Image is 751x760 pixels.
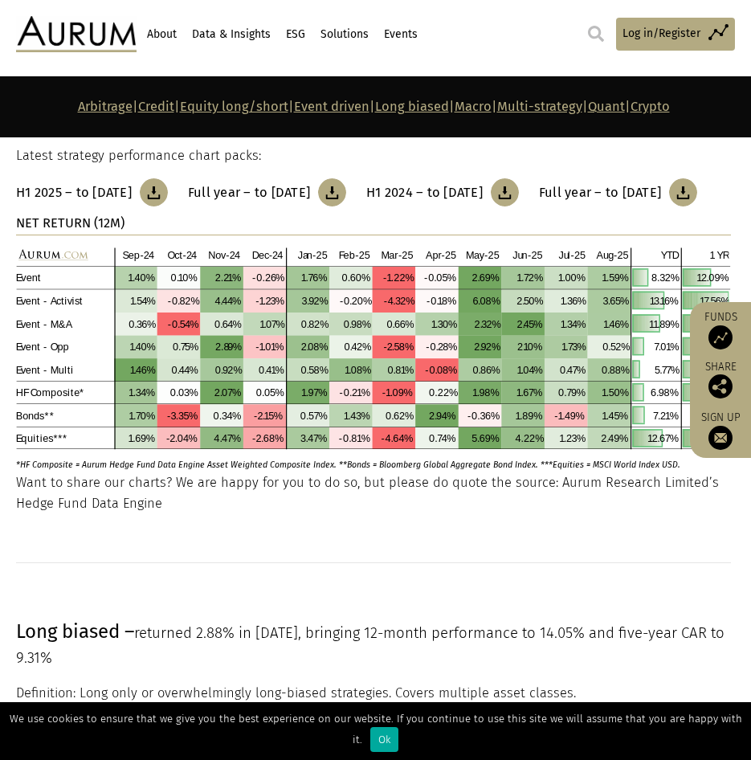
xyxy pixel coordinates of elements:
[284,21,307,48] a: ESG
[631,99,670,114] a: Crypto
[294,99,369,114] a: Event driven
[588,26,604,42] img: search.svg
[622,25,700,43] span: Log in/Register
[16,215,124,231] strong: NET RETURN (12M)
[78,99,670,114] strong: | | | | | | | |
[16,16,137,52] img: Aurum
[698,310,743,349] a: Funds
[698,362,743,398] div: Share
[318,21,370,48] a: Solutions
[382,21,419,48] a: Events
[16,620,134,643] span: Long biased –
[180,99,288,114] a: Equity long/short
[708,426,733,450] img: Sign up to our newsletter
[370,727,398,752] div: Ok
[491,178,519,206] img: Download Article
[78,99,133,114] a: Arbitrage
[539,185,661,201] h3: Full year – to [DATE]
[16,624,724,667] span: returned 2.88% in [DATE], bringing 12-month performance to 14.05% and five-year CAR to 9.31%
[708,325,733,349] img: Access Funds
[455,99,492,114] a: Macro
[190,21,272,48] a: Data & Insights
[16,185,132,201] h3: H1 2025 – to [DATE]
[188,178,346,206] a: Full year – to [DATE]
[669,178,697,206] img: Download Article
[539,178,697,206] a: Full year – to [DATE]
[616,18,735,51] a: Log in/Register
[588,99,625,114] a: Quant
[16,685,576,701] span: Definition: Long only or overwhelmingly long-biased strategies. Covers multiple asset classes.
[188,185,310,201] h3: Full year – to [DATE]
[138,99,174,114] a: Credit
[698,411,743,450] a: Sign up
[140,178,168,206] img: Download Article
[16,472,731,515] p: Want to share our charts? We are happy for you to do so, but please do quote the source: Aurum Re...
[16,450,696,472] p: *HF Composite = Aurum Hedge Fund Data Engine Asset Weighted Composite Index. **Bonds = Bloomberg ...
[497,99,582,114] a: Multi-strategy
[366,178,519,206] a: H1 2024 – to [DATE]
[145,21,178,48] a: About
[375,99,449,114] a: Long biased
[318,178,346,206] img: Download Article
[366,185,483,201] h3: H1 2024 – to [DATE]
[16,178,168,206] a: H1 2025 – to [DATE]
[708,374,733,398] img: Share this post
[16,145,731,166] p: Latest strategy performance chart packs:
